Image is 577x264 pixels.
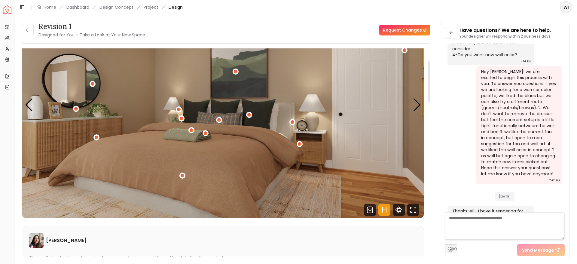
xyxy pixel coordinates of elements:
[560,1,572,13] button: WI
[413,98,421,112] div: Next slide
[561,2,572,13] span: WI
[407,204,419,216] svg: Fullscreen
[3,5,11,14] img: Spacejoy Logo
[549,177,560,183] div: 7:47 PM
[44,4,56,10] a: Home
[169,4,183,10] span: Design
[495,192,514,201] span: [DATE]
[46,237,87,244] h6: [PERSON_NAME]
[38,22,145,31] h3: Revision 1
[38,32,145,38] small: Designed for You – Take a Look at Your New Space
[481,69,557,177] div: Hey [PERSON_NAME]! we are excited to begin this process with you. To answer you questions: 1. yes...
[379,25,430,35] a: Request Changes
[29,233,44,248] img: Maria Castillero
[99,4,133,10] li: Design Concept
[521,58,531,64] div: 4:14 PM
[36,4,183,10] nav: breadcrumb
[459,27,551,34] p: Have questions? We are here to help.
[29,255,417,261] p: Please listen to the voice note from your designer, outlining the details of your design.
[66,4,89,10] a: Dashboard
[378,204,390,216] svg: Hotspots Toggle
[3,5,11,14] a: Spacejoy
[25,98,33,112] div: Previous slide
[452,208,528,220] div: Thanks will- I have it rendering for you!
[364,204,376,216] svg: Shop Products from this design
[144,4,158,10] a: Project
[393,204,405,216] svg: 360 View
[459,34,551,39] p: Your designer will respond within 2 business days.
